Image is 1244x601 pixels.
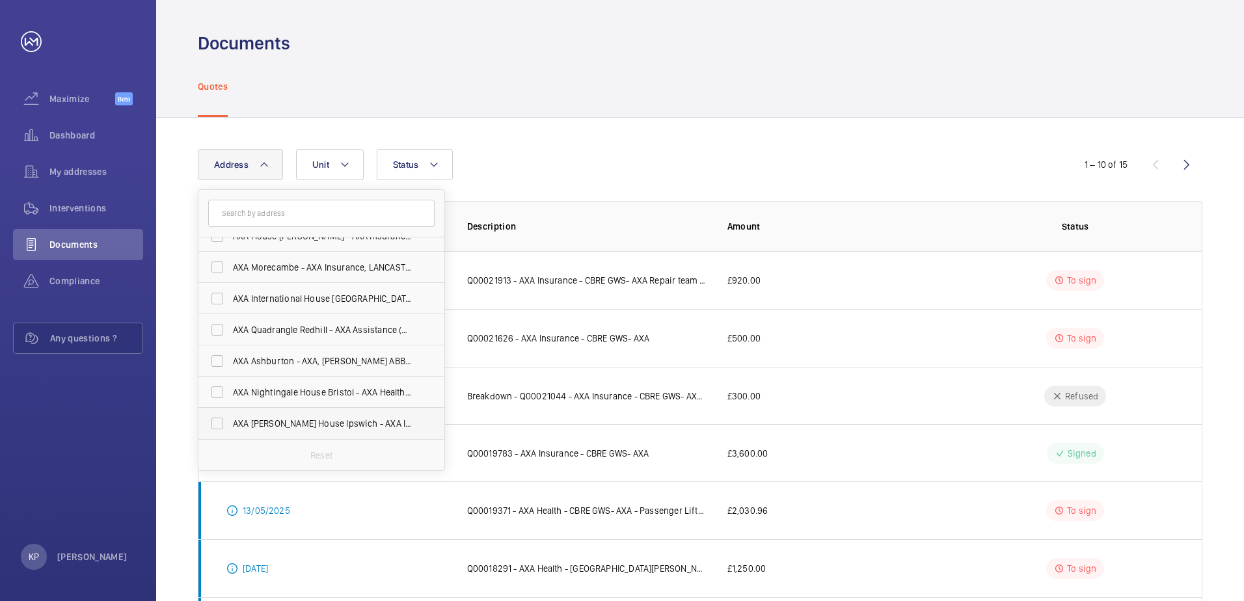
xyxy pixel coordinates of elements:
p: Amount [727,220,954,233]
button: Unit [296,149,364,180]
span: AXA [PERSON_NAME] House Ipswich - AXA Insurance, [GEOGRAPHIC_DATA] IP1 2AN [233,417,412,430]
div: 1 – 10 of 15 [1085,158,1128,171]
p: To sign [1067,332,1096,345]
span: My addresses [49,165,143,178]
span: AXA Morecambe - AXA Insurance, LANCASTER LA3 3PA [233,261,412,274]
p: Q00021626 - AXA Insurance - CBRE GWS- AXA [467,332,649,345]
span: Any questions ? [50,332,142,345]
p: [DATE] [243,562,268,575]
span: Documents [49,238,143,251]
p: Q00018291 - AXA Health - [GEOGRAPHIC_DATA][PERSON_NAME] - Goods Lift - Technical investigation - ... [467,562,707,575]
button: Address [198,149,283,180]
p: 13/05/2025 [243,504,290,517]
span: AXA International House [GEOGRAPHIC_DATA][PERSON_NAME] - [GEOGRAPHIC_DATA], [GEOGRAPHIC_DATA][PER... [233,292,412,305]
p: To sign [1067,562,1096,575]
span: Maximize [49,92,115,105]
p: Quotes [198,80,228,93]
p: £3,600.00 [727,447,768,460]
p: £2,030.96 [727,504,768,517]
p: Description [467,220,707,233]
p: [PERSON_NAME] [57,550,128,563]
span: Beta [115,92,133,105]
p: Q00019371 - AXA Health - CBRE GWS- AXA - Passenger Lift- SC22112 (7FLR) 4VPA [467,504,707,517]
p: £300.00 [727,390,761,403]
p: Refused [1065,390,1098,403]
span: AXA Quadrangle Redhill - AXA Assistance (UK) Ltd., REDHILL RH1 1PR [233,323,412,336]
p: £1,250.00 [727,562,766,575]
p: Q00019783 - AXA Insurance - CBRE GWS- AXA [467,447,649,460]
p: Signed [1068,447,1096,460]
p: Reset [310,449,332,462]
p: KP [29,550,39,563]
p: Breakdown - Q00021044 - AXA Insurance - CBRE GWS- AXA - Passenger Lift 1 LH [DATE] [467,390,707,403]
span: AXA Ashburton - AXA, [PERSON_NAME] ABBOT TQ13 7UP [233,354,412,367]
p: £920.00 [727,274,761,287]
h1: Documents [198,31,290,55]
span: Address [214,159,249,170]
p: Status [975,220,1176,233]
p: To sign [1067,274,1096,287]
span: AXA Nightingale House Bristol - AXA Health, BRISTOL BS6 6UT [233,386,412,399]
span: Dashboard [49,129,143,142]
p: Q00021913 - AXA Insurance - CBRE GWS- AXA Repair team to remove the main ropes [467,274,707,287]
span: Status [393,159,419,170]
button: Status [377,149,453,180]
span: Compliance [49,274,143,287]
input: Search by address [208,200,435,227]
span: Interventions [49,202,143,215]
p: To sign [1067,504,1096,517]
p: £500.00 [727,332,761,345]
span: Unit [312,159,329,170]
